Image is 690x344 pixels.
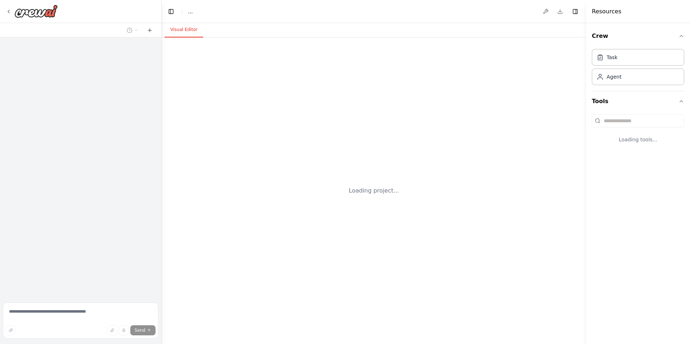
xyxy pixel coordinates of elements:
div: Loading project... [349,186,399,195]
button: Hide right sidebar [570,6,580,17]
button: Visual Editor [165,22,203,38]
button: Crew [592,26,684,46]
img: Logo [14,5,58,18]
div: Tools [592,111,684,155]
button: Click to speak your automation idea [119,325,129,335]
div: Task [607,54,617,61]
button: Hide left sidebar [166,6,176,17]
button: Switch to previous chat [124,26,141,35]
button: Start a new chat [144,26,156,35]
div: Loading tools... [592,130,684,149]
button: Tools [592,91,684,111]
div: Crew [592,46,684,91]
h4: Resources [592,7,621,16]
button: Upload files [107,325,117,335]
button: Send [130,325,156,335]
button: Improve this prompt [6,325,16,335]
span: Send [135,327,145,333]
span: ... [188,8,193,15]
nav: breadcrumb [188,8,193,15]
div: Agent [607,73,621,80]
